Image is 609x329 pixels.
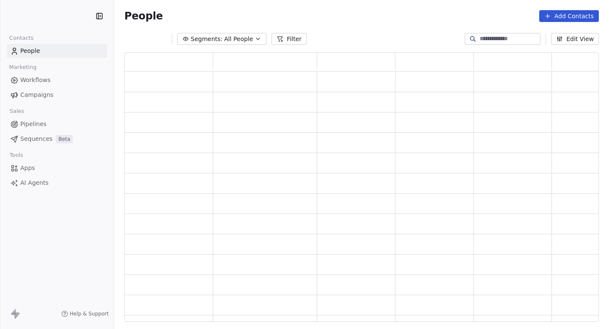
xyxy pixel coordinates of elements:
[224,35,253,44] span: All People
[191,35,222,44] span: Segments:
[7,161,107,175] a: Apps
[20,178,49,187] span: AI Agents
[7,88,107,102] a: Campaigns
[20,90,53,99] span: Campaigns
[272,33,307,45] button: Filter
[7,73,107,87] a: Workflows
[5,61,40,74] span: Marketing
[20,120,47,129] span: Pipelines
[61,310,109,317] a: Help & Support
[7,117,107,131] a: Pipelines
[539,10,599,22] button: Add Contacts
[20,76,51,85] span: Workflows
[7,132,107,146] a: SequencesBeta
[20,47,40,55] span: People
[20,164,35,173] span: Apps
[7,176,107,190] a: AI Agents
[56,135,73,143] span: Beta
[6,105,28,118] span: Sales
[124,10,163,22] span: People
[5,32,37,44] span: Contacts
[20,134,52,143] span: Sequences
[551,33,599,45] button: Edit View
[6,149,27,162] span: Tools
[70,310,109,317] span: Help & Support
[7,44,107,58] a: People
